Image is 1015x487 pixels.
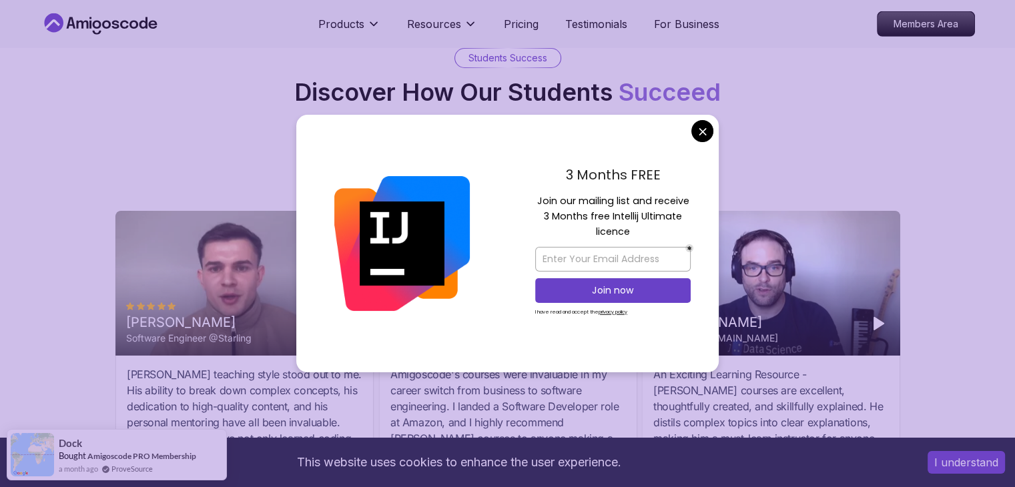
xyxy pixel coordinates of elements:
div: [PERSON_NAME] [653,313,778,332]
div: [PERSON_NAME] [126,313,252,332]
p: Students Success [468,51,547,65]
a: Members Area [877,11,975,37]
a: Pricing [504,16,539,32]
p: Products [318,16,364,32]
button: Play [868,313,889,334]
a: ProveSource [111,463,153,474]
div: Amigoscode's courses were invaluable in my career switch from business to software engineering. I... [390,366,626,462]
div: Founder @[DOMAIN_NAME] [653,332,778,345]
span: a month ago [59,463,98,474]
div: Software Engineer @Starling [126,332,252,345]
p: Resources [407,16,461,32]
span: Bought [59,450,86,461]
a: Testimonials [565,16,627,32]
button: Products [318,16,380,43]
p: Members Area [878,12,974,36]
button: Resources [407,16,477,43]
h2: Discover How Our Students [294,79,721,105]
button: Accept cookies [928,451,1005,474]
span: Dock [59,438,82,449]
span: Succeed [619,77,721,107]
a: For Business [654,16,719,32]
img: provesource social proof notification image [11,433,54,476]
a: Amigoscode PRO Membership [87,451,196,461]
div: This website uses cookies to enhance the user experience. [10,448,908,477]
